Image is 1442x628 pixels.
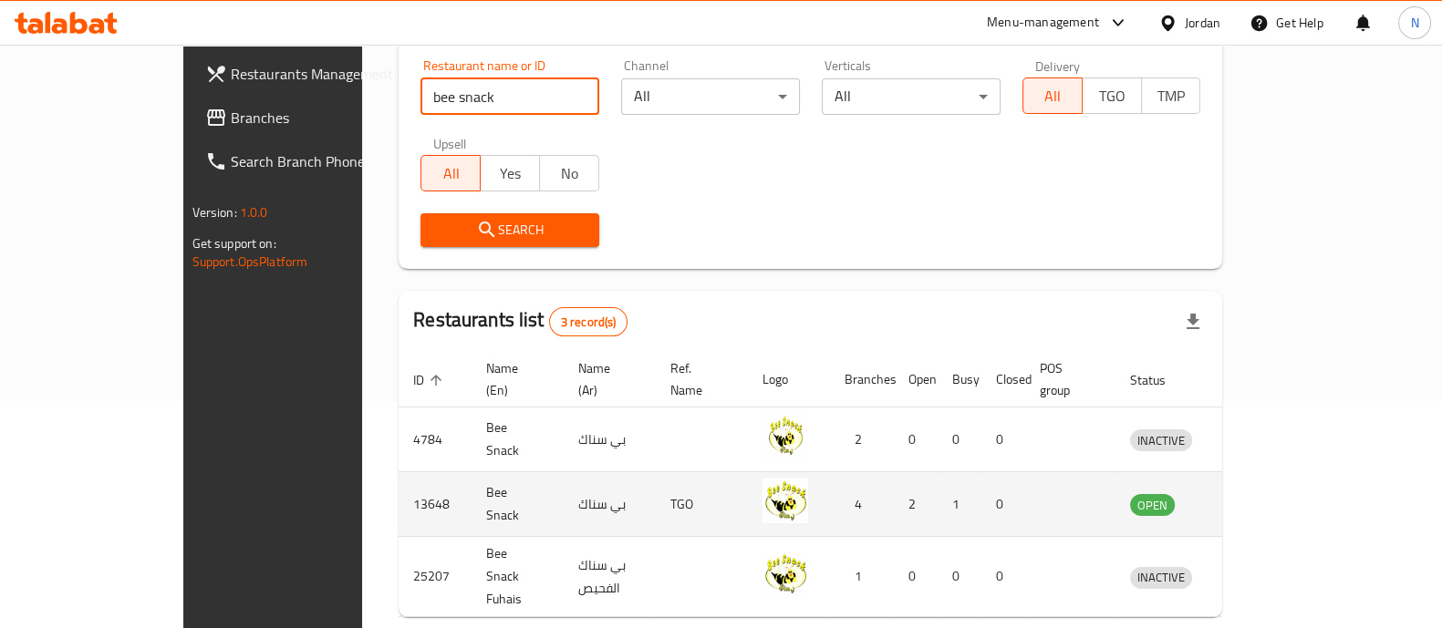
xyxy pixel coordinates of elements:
[435,219,585,242] span: Search
[231,107,410,129] span: Branches
[191,96,424,139] a: Branches
[1040,357,1094,401] span: POS group
[192,201,237,224] span: Version:
[1130,495,1175,516] span: OPEN
[564,407,656,472] td: بي سناك
[549,307,628,336] div: Total records count
[1130,494,1175,516] div: OPEN
[1082,77,1142,114] button: TGO
[981,352,1025,407] th: Closed
[894,472,938,537] td: 2
[420,213,599,247] button: Search
[1141,77,1201,114] button: TMP
[938,472,981,537] td: 1
[762,478,808,523] img: Bee Snack
[621,78,800,115] div: All
[420,155,481,191] button: All
[472,472,564,537] td: Bee Snack
[433,137,467,149] label: Upsell
[1130,429,1192,451] div: INACTIVE
[399,537,472,617] td: 25207
[1130,430,1192,451] span: INACTIVE
[938,537,981,617] td: 0
[472,407,564,472] td: Bee Snack
[894,407,938,472] td: 0
[938,352,981,407] th: Busy
[1214,352,1277,407] th: Action
[480,155,540,191] button: Yes
[399,472,472,537] td: 13648
[981,407,1025,472] td: 0
[486,357,542,401] span: Name (En)
[670,357,726,401] span: Ref. Name
[822,78,1001,115] div: All
[399,352,1277,617] table: enhanced table
[1185,13,1220,33] div: Jordan
[1410,13,1418,33] span: N
[564,537,656,617] td: بي سناك الفحيص
[748,352,830,407] th: Logo
[231,63,410,85] span: Restaurants Management
[830,407,894,472] td: 2
[981,472,1025,537] td: 0
[830,472,894,537] td: 4
[1130,567,1192,589] div: INACTIVE
[231,150,410,172] span: Search Branch Phone
[987,12,1099,34] div: Menu-management
[413,369,448,391] span: ID
[578,357,634,401] span: Name (Ar)
[488,160,533,187] span: Yes
[1171,300,1215,344] div: Export file
[472,537,564,617] td: Bee Snack Fuhais
[938,407,981,472] td: 0
[1149,83,1194,109] span: TMP
[564,472,656,537] td: بي سناك
[1130,567,1192,588] span: INACTIVE
[192,232,276,255] span: Get support on:
[1090,83,1135,109] span: TGO
[830,537,894,617] td: 1
[191,139,424,183] a: Search Branch Phone
[192,250,308,273] a: Support.OpsPlatform
[191,52,424,96] a: Restaurants Management
[550,314,628,331] span: 3 record(s)
[1130,369,1189,391] span: Status
[762,413,808,458] img: Bee Snack
[1022,77,1083,114] button: All
[894,352,938,407] th: Open
[547,160,592,187] span: No
[413,306,628,336] h2: Restaurants list
[420,78,599,115] input: Search for restaurant name or ID..
[399,407,472,472] td: 4784
[830,352,894,407] th: Branches
[981,537,1025,617] td: 0
[1031,83,1075,109] span: All
[539,155,599,191] button: No
[656,472,748,537] td: TGO
[894,537,938,617] td: 0
[240,201,268,224] span: 1.0.0
[762,551,808,596] img: Bee Snack Fuhais
[1035,59,1081,72] label: Delivery
[429,160,473,187] span: All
